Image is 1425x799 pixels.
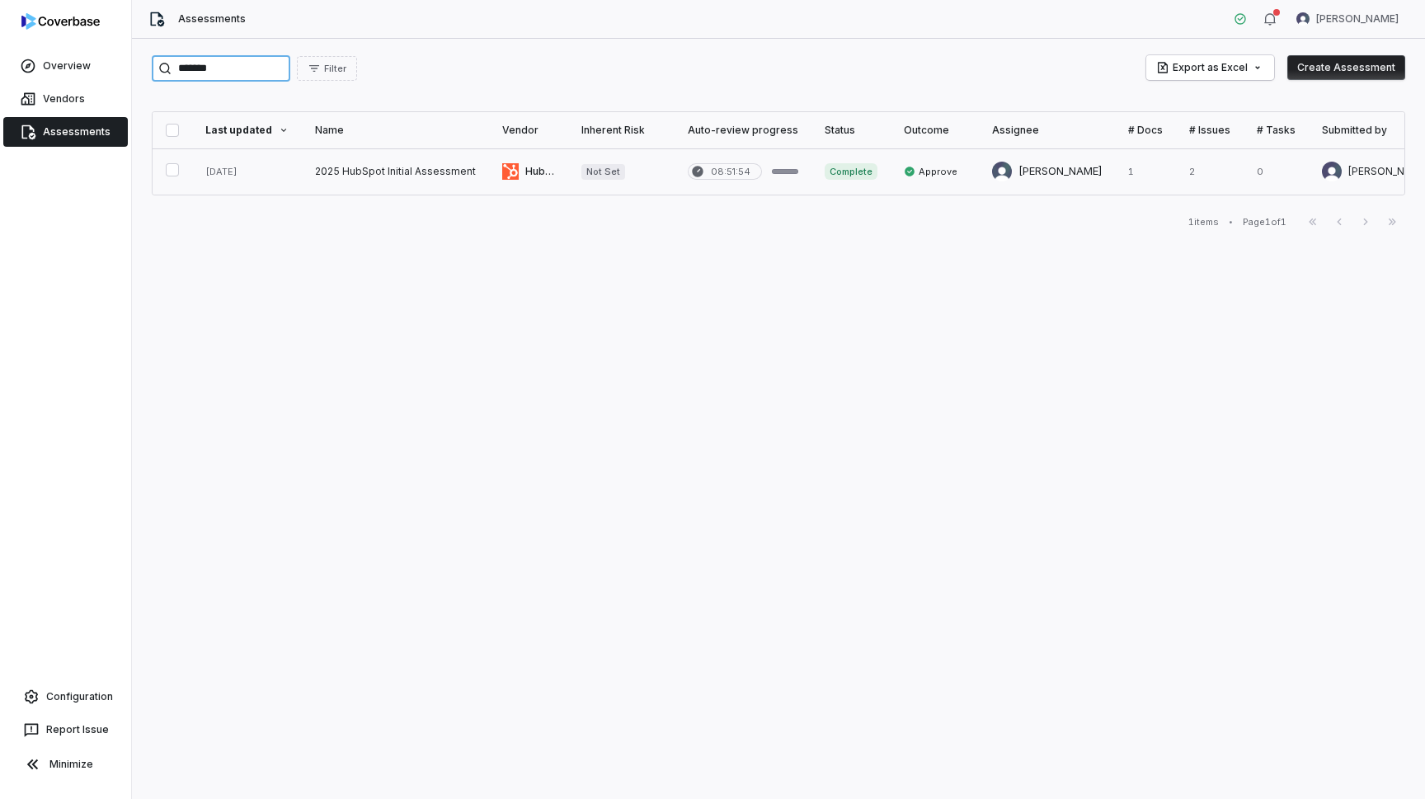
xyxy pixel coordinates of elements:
button: Minimize [7,748,125,781]
div: Auto-review progress [688,124,798,137]
button: Export as Excel [1146,55,1274,80]
div: # Issues [1189,124,1230,137]
div: # Docs [1128,124,1163,137]
a: Configuration [7,682,125,712]
img: Garima Dhaundiyal avatar [1296,12,1310,26]
a: Vendors [3,84,128,114]
div: • [1229,216,1233,228]
button: Create Assessment [1287,55,1405,80]
span: Filter [324,63,346,75]
button: Filter [297,56,357,81]
div: # Tasks [1257,124,1296,137]
div: Inherent Risk [581,124,661,137]
img: Rachelle Guli avatar [992,162,1012,181]
a: Overview [3,51,128,81]
div: 1 items [1188,216,1219,228]
a: Assessments [3,117,128,147]
div: Status [825,124,877,137]
div: Last updated [205,124,289,137]
img: logo-D7KZi-bG.svg [21,13,100,30]
div: Page 1 of 1 [1243,216,1286,228]
img: Garima Dhaundiyal avatar [1322,162,1342,181]
div: Name [315,124,476,137]
div: Outcome [904,124,966,137]
span: Assessments [178,12,246,26]
div: Assignee [992,124,1102,137]
div: Vendor [502,124,555,137]
button: Garima Dhaundiyal avatar[PERSON_NAME] [1286,7,1409,31]
span: [PERSON_NAME] [1316,12,1399,26]
button: Report Issue [7,715,125,745]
